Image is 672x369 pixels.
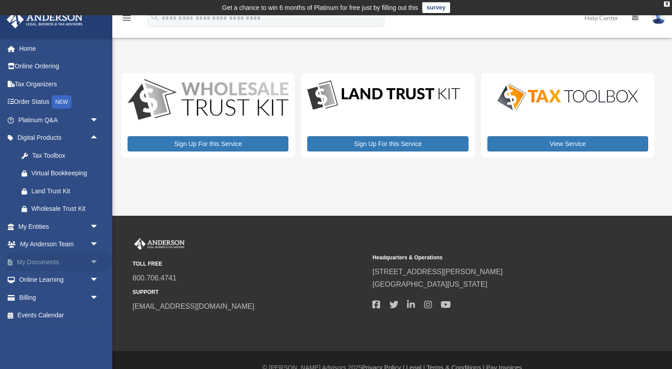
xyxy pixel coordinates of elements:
span: arrow_drop_down [90,253,108,271]
a: Online Learningarrow_drop_down [6,271,112,289]
div: Land Trust Kit [31,186,97,197]
a: My Documentsarrow_drop_down [6,253,112,271]
span: arrow_drop_up [90,129,108,147]
div: Virtual Bookkeeping [31,168,97,179]
a: Home [6,40,112,58]
small: SUPPORT [133,288,366,297]
a: Events Calendar [6,307,112,325]
a: survey [422,2,450,13]
a: Sign Up For this Service [128,136,288,151]
i: menu [121,13,132,23]
a: Tax Toolbox [13,147,108,164]
span: arrow_drop_down [90,236,108,254]
span: arrow_drop_down [90,271,108,289]
span: arrow_drop_down [90,218,108,236]
div: Get a chance to win 6 months of Platinum for free just by filling out this [222,2,418,13]
a: menu [121,16,132,23]
small: Headquarters & Operations [372,253,606,262]
a: Platinum Q&Aarrow_drop_down [6,111,112,129]
a: [EMAIL_ADDRESS][DOMAIN_NAME] [133,302,254,310]
a: Digital Productsarrow_drop_up [6,129,108,147]
a: Order StatusNEW [6,93,112,111]
img: LandTrust_lgo-1.jpg [307,79,460,112]
a: My Entitiesarrow_drop_down [6,218,112,236]
div: Wholesale Trust Kit [31,203,97,214]
a: Tax Organizers [6,75,112,93]
i: search [150,12,160,22]
small: TOLL FREE [133,259,366,269]
a: Billingarrow_drop_down [6,289,112,307]
img: User Pic [652,11,665,24]
a: Land Trust Kit [13,182,108,200]
a: Wholesale Trust Kit [13,200,108,218]
img: Anderson Advisors Platinum Portal [4,11,85,28]
span: arrow_drop_down [90,111,108,129]
a: [GEOGRAPHIC_DATA][US_STATE] [372,280,487,288]
div: close [664,1,670,7]
a: [STREET_ADDRESS][PERSON_NAME] [372,268,503,276]
a: Virtual Bookkeeping [13,164,108,182]
img: Anderson Advisors Platinum Portal [133,238,186,250]
span: arrow_drop_down [90,289,108,307]
a: Sign Up For this Service [307,136,468,151]
a: My Anderson Teamarrow_drop_down [6,236,112,253]
div: Tax Toolbox [31,150,97,161]
div: NEW [52,95,71,109]
a: 800.706.4741 [133,274,177,282]
img: WS-Trust-Kit-lgo-1.jpg [128,79,288,122]
a: View Service [487,136,648,151]
a: Online Ordering [6,58,112,76]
